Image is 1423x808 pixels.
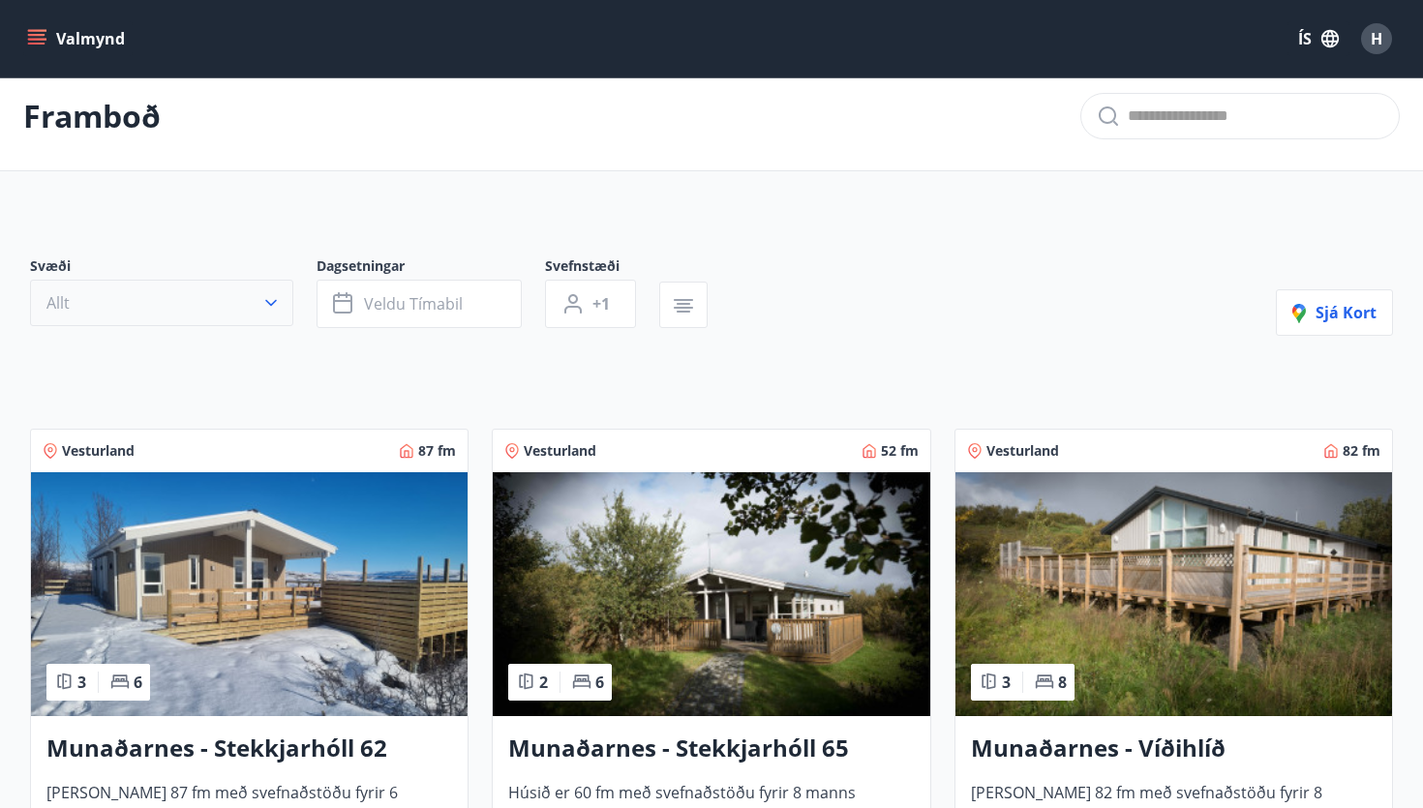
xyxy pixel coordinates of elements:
[1002,672,1011,693] span: 3
[30,256,317,280] span: Svæði
[31,472,468,716] img: Paella dish
[539,672,548,693] span: 2
[62,441,135,461] span: Vesturland
[317,280,522,328] button: Veldu tímabil
[134,672,142,693] span: 6
[881,441,919,461] span: 52 fm
[592,293,610,314] span: +1
[418,441,456,461] span: 87 fm
[46,732,452,766] h3: Munaðarnes - Stekkjarhóll 62
[23,21,133,56] button: menu
[317,256,545,280] span: Dagsetningar
[971,732,1377,766] h3: Munaðarnes - Víðihlíð
[77,672,86,693] span: 3
[955,472,1392,716] img: Paella dish
[1058,672,1067,693] span: 8
[30,280,293,326] button: Allt
[1343,441,1380,461] span: 82 fm
[46,292,70,314] span: Allt
[524,441,596,461] span: Vesturland
[493,472,929,716] img: Paella dish
[545,280,636,328] button: +1
[986,441,1059,461] span: Vesturland
[595,672,604,693] span: 6
[1292,302,1377,323] span: Sjá kort
[23,95,161,137] p: Framboð
[1276,289,1393,336] button: Sjá kort
[1371,28,1382,49] span: H
[1353,15,1400,62] button: H
[364,293,463,314] span: Veldu tímabil
[508,732,914,766] h3: Munaðarnes - Stekkjarhóll 65
[1287,21,1349,56] button: ÍS
[545,256,659,280] span: Svefnstæði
